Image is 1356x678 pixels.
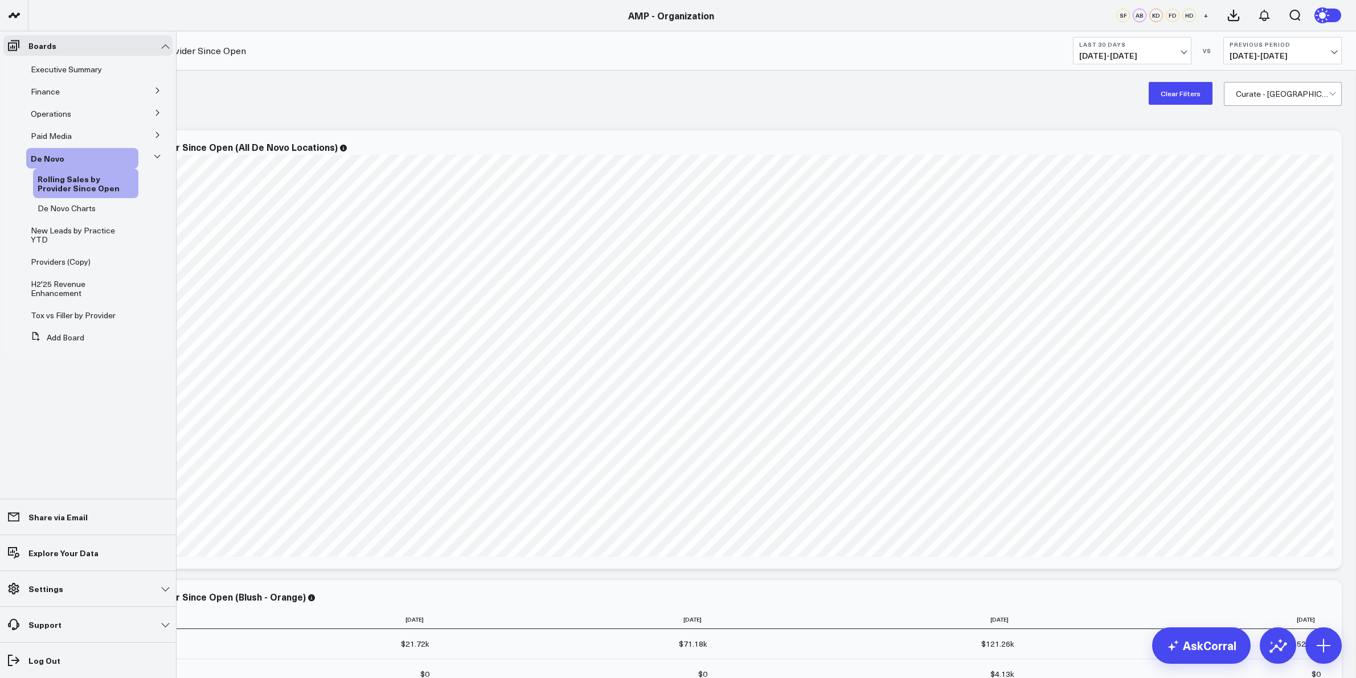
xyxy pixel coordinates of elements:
a: Tox vs Filler by Provider [31,311,116,320]
div: HD [1182,9,1196,22]
th: [DATE] [440,610,718,629]
p: Share via Email [28,512,88,521]
div: Cumulative Sales by Provider Since Open (Blush - Orange) [51,590,306,603]
span: New Leads by Practice YTD [31,225,115,245]
div: KD [1149,9,1163,22]
span: Executive Summary [31,64,102,75]
p: Log Out [28,656,60,665]
span: Tox vs Filler by Provider [31,310,116,320]
p: Boards [28,41,56,50]
span: H2'25 Revenue Enhancement [31,278,85,298]
span: Operations [31,108,71,119]
button: Last 30 Days[DATE]-[DATE] [1073,37,1191,64]
span: + [1203,11,1208,19]
a: Providers (Copy) [31,257,91,266]
div: AB [1133,9,1146,22]
button: Add Board [26,327,84,348]
div: $71.18k [679,638,707,650]
a: Paid Media [31,132,72,141]
span: De Novo [31,153,64,164]
p: Explore Your Data [28,548,99,557]
div: SF [1116,9,1130,22]
div: Cumulative Sales by Provider Since Open (All De Novo Locations) [51,141,338,153]
button: + [1199,9,1212,22]
p: Support [28,620,62,629]
a: Finance [31,87,60,96]
p: Settings [28,584,63,593]
button: Clear Filters [1149,82,1212,105]
a: Executive Summary [31,65,102,74]
a: H2'25 Revenue Enhancement [31,280,124,298]
div: $121.26k [981,638,1014,650]
a: Operations [31,109,71,118]
span: Paid Media [31,130,72,141]
b: Last 30 Days [1079,41,1185,48]
span: De Novo Charts [38,203,96,213]
b: Previous Period [1230,41,1335,48]
a: De Novo Charts [38,204,96,213]
a: Rolling Sales by Provider Since Open [38,174,128,192]
th: [DATE] [165,610,440,629]
div: $21.72k [401,638,429,650]
span: Providers (Copy) [31,256,91,267]
div: VS [1197,47,1218,54]
a: AskCorral [1152,627,1251,664]
div: FD [1166,9,1179,22]
a: New Leads by Practice YTD [31,226,123,244]
span: [DATE] - [DATE] [1079,51,1185,60]
th: [DATE] [1025,610,1331,629]
span: Finance [31,86,60,97]
span: Rolling Sales by Provider Since Open [38,173,120,194]
span: [DATE] - [DATE] [1230,51,1335,60]
a: Log Out [3,650,173,671]
a: De Novo [31,154,64,163]
button: Previous Period[DATE]-[DATE] [1223,37,1342,64]
a: AMP - Organization [628,9,714,22]
th: [DATE] [718,610,1024,629]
